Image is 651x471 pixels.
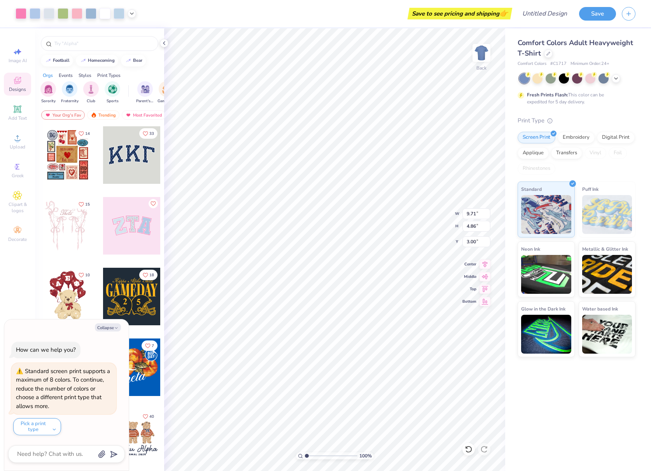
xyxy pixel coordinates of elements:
div: Foil [609,147,627,159]
div: bear [133,58,142,63]
div: Save to see pricing and shipping [409,8,510,19]
span: Water based Ink [582,305,618,313]
span: Comfort Colors Adult Heavyweight T-Shirt [518,38,633,58]
span: 100 % [359,452,372,459]
div: Transfers [551,147,582,159]
img: trend_line.gif [45,58,51,63]
strong: Fresh Prints Flash: [527,92,568,98]
img: Metallic & Glitter Ink [582,255,632,294]
div: Most Favorited [122,110,166,120]
div: This color can be expedited for 5 day delivery. [527,91,623,105]
button: filter button [83,81,99,104]
span: 15 [85,202,90,206]
span: Add Text [8,115,27,121]
div: Orgs [43,72,53,79]
img: Back [474,45,489,61]
span: Standard [521,185,542,193]
img: Water based Ink [582,315,632,354]
span: Center [462,262,476,267]
span: 33 [149,132,154,136]
span: 40 [149,415,154,419]
div: Your Org's Fav [41,110,85,120]
span: Parent's Weekend [136,98,154,104]
span: Sports [107,98,119,104]
input: Try "Alpha" [54,40,153,47]
img: Glow in the Dark Ink [521,315,571,354]
button: homecoming [76,55,118,66]
button: filter button [105,81,120,104]
span: Club [87,98,95,104]
div: Applique [518,147,549,159]
span: 7 [152,344,154,348]
button: football [41,55,73,66]
span: Bottom [462,299,476,304]
div: How can we help you? [16,346,76,354]
div: filter for Game Day [157,81,175,104]
img: Standard [521,195,571,234]
span: Minimum Order: 24 + [570,61,609,67]
button: Like [75,270,93,280]
button: filter button [157,81,175,104]
div: Print Types [97,72,121,79]
div: Digital Print [597,132,635,143]
button: Like [139,128,157,139]
span: Top [462,286,476,292]
div: football [53,58,70,63]
span: 18 [149,273,154,277]
span: 👉 [499,9,508,18]
span: Comfort Colors [518,61,546,67]
span: Glow in the Dark Ink [521,305,565,313]
button: Collapse [95,323,121,331]
img: most_fav.gif [45,112,51,118]
span: Upload [10,144,25,150]
span: 10 [85,273,90,277]
button: Pick a print type [13,418,61,435]
div: Vinyl [584,147,606,159]
div: Standard screen print supports a maximum of 8 colors. To continue, reduce the number of colors or... [16,367,110,410]
span: Decorate [8,236,27,242]
div: filter for Sports [105,81,120,104]
img: Sorority Image [44,85,53,94]
button: Like [139,270,157,280]
div: Print Type [518,116,635,125]
button: Like [75,199,93,209]
span: Middle [462,274,476,279]
button: Like [149,199,158,208]
img: Club Image [87,85,95,94]
img: trend_line.gif [125,58,131,63]
img: trending.gif [91,112,97,118]
button: Like [139,411,157,422]
button: filter button [136,81,154,104]
div: homecoming [88,58,115,63]
span: Neon Ink [521,245,540,253]
span: Greek [12,173,24,179]
div: Events [59,72,73,79]
span: Designs [9,86,26,92]
div: Back [476,65,486,72]
span: Puff Ink [582,185,598,193]
span: # C1717 [550,61,567,67]
img: Fraternity Image [65,85,74,94]
div: Embroidery [558,132,595,143]
img: Puff Ink [582,195,632,234]
div: filter for Sorority [40,81,56,104]
div: filter for Club [83,81,99,104]
img: trend_line.gif [80,58,86,63]
div: filter for Parent's Weekend [136,81,154,104]
span: 14 [85,132,90,136]
img: Sports Image [108,85,117,94]
div: filter for Fraternity [61,81,79,104]
img: most_fav.gif [125,112,131,118]
input: Untitled Design [516,6,573,21]
button: Save [579,7,616,21]
button: filter button [40,81,56,104]
span: Sorority [41,98,56,104]
button: filter button [61,81,79,104]
img: Neon Ink [521,255,571,294]
img: Game Day Image [162,85,171,94]
img: Parent's Weekend Image [141,85,150,94]
div: Styles [79,72,91,79]
span: Image AI [9,58,27,64]
button: bear [121,55,146,66]
div: Rhinestones [518,163,555,174]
